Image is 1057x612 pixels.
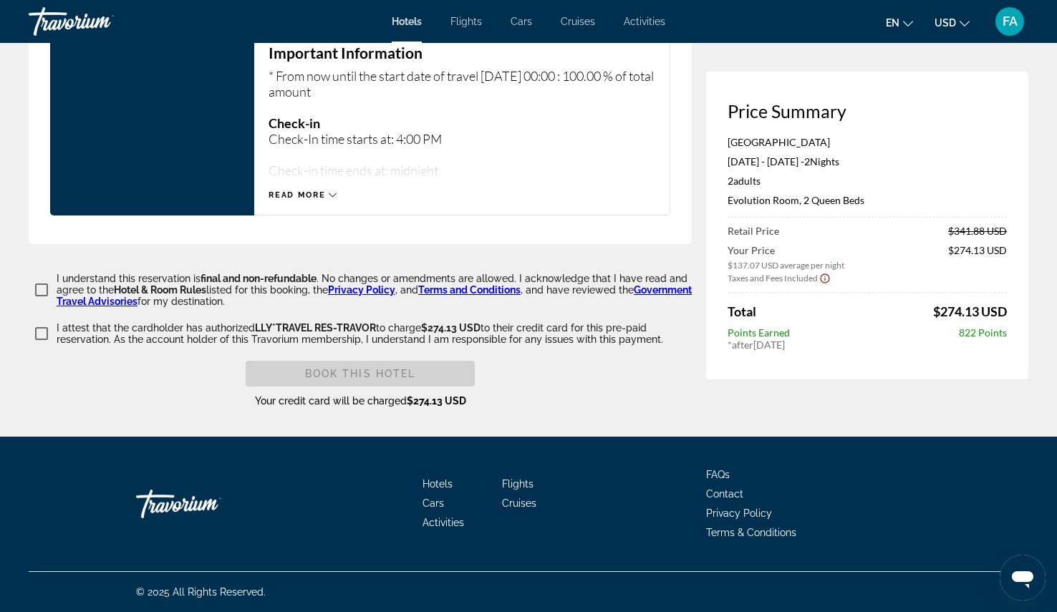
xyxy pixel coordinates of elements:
span: Read more [269,190,325,200]
a: FAQs [706,469,730,480]
span: $274.13 USD [407,395,466,407]
span: 2 [804,155,810,167]
a: Flights [502,478,534,490]
span: Hotel & Room Rules [114,284,206,296]
a: Hotels [423,478,453,490]
span: $274.13 USD [933,303,1007,319]
a: Contact [706,488,743,500]
span: 822 Points [959,326,1007,339]
span: en [886,17,899,29]
span: $274.13 USD [421,322,481,334]
span: © 2025 All Rights Reserved. [136,586,266,598]
a: Activities [423,517,464,528]
p: [GEOGRAPHIC_DATA] [728,136,1007,148]
button: Change language [886,12,913,33]
a: Terms and Conditions [418,284,521,296]
a: Cars [423,497,444,509]
iframe: Button to launch messaging window [1000,555,1046,601]
h3: Important Information [269,45,655,61]
button: User Menu [991,6,1028,37]
span: $341.88 USD [948,225,1007,237]
span: USD [935,17,956,29]
a: Activities [624,16,665,27]
span: Nights [810,155,839,167]
button: Read more [269,190,337,200]
span: Your credit card will be charged [255,395,466,407]
span: Points Earned [728,326,790,339]
a: Cruises [502,497,536,509]
span: Retail Price [728,225,779,237]
strong: Check-in [269,115,320,131]
span: Taxes and Fees Included [728,273,818,283]
a: Cars [511,16,532,27]
a: Hotels [392,16,422,27]
p: I understand this reservation is . No changes or amendments are allowed. I acknowledge that I hav... [57,273,692,307]
a: Travorium [29,3,172,40]
p: Check-In time starts at: 4:00 PM Check-in time ends at: midnight [269,131,655,178]
p: [DATE] - [DATE] - [728,155,1007,167]
span: after [732,339,753,351]
button: Show Taxes and Fees disclaimer [819,271,831,284]
span: Total [728,303,756,319]
h3: Price Summary [728,100,1007,122]
span: LLY*TRAVEL RES-TRAVOR [255,322,376,334]
span: FA [1003,14,1018,29]
span: 2 [728,175,761,187]
span: $274.13 USD [948,244,1007,271]
a: Terms & Conditions [706,527,796,538]
button: Change currency [935,12,970,33]
span: Your Price [728,244,844,256]
span: Adults [733,175,761,187]
a: Flights [450,16,482,27]
span: $137.07 USD average per night [728,260,844,271]
p: I attest that the cardholder has authorized to charge to their credit card for this pre-paid rese... [57,322,692,345]
p: * From now until the start date of travel [DATE] 00:00 : 100.00 % of total amount Front desk staf... [269,68,655,175]
a: Privacy Policy [328,284,395,296]
a: Go Home [136,482,279,525]
p: Evolution Room, 2 Queen Beds [728,194,1007,206]
span: final and non-refundable [201,273,317,284]
a: Government Travel Advisories [57,284,692,307]
a: Privacy Policy [706,507,772,519]
a: Cruises [561,16,595,27]
button: Show Taxes and Fees breakdown [728,271,831,285]
div: * [DATE] [728,339,1007,351]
